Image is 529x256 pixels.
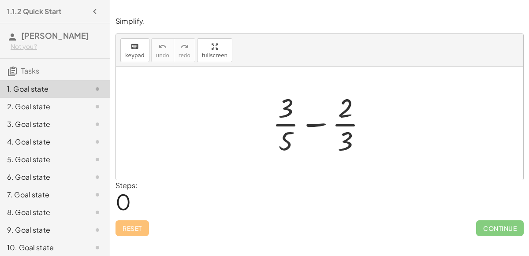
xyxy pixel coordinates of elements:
[115,16,524,26] p: Simplify.
[197,38,232,62] button: fullscreen
[158,41,167,52] i: undo
[92,225,103,235] i: Task not started.
[21,30,89,41] span: [PERSON_NAME]
[7,137,78,147] div: 4. Goal state
[92,154,103,165] i: Task not started.
[179,52,190,59] span: redo
[115,181,138,190] label: Steps:
[7,172,78,182] div: 6. Goal state
[92,189,103,200] i: Task not started.
[92,172,103,182] i: Task not started.
[130,41,139,52] i: keyboard
[120,38,149,62] button: keyboardkeypad
[151,38,174,62] button: undoundo
[7,242,78,253] div: 10. Goal state
[125,52,145,59] span: keypad
[21,66,39,75] span: Tasks
[92,84,103,94] i: Task not started.
[92,137,103,147] i: Task not started.
[7,101,78,112] div: 2. Goal state
[7,154,78,165] div: 5. Goal state
[7,225,78,235] div: 9. Goal state
[7,6,62,17] h4: 1.1.2 Quick Start
[7,119,78,130] div: 3. Goal state
[115,188,131,215] span: 0
[7,84,78,94] div: 1. Goal state
[11,42,103,51] div: Not you?
[156,52,169,59] span: undo
[92,242,103,253] i: Task not started.
[180,41,189,52] i: redo
[7,207,78,218] div: 8. Goal state
[92,101,103,112] i: Task not started.
[7,189,78,200] div: 7. Goal state
[202,52,227,59] span: fullscreen
[92,119,103,130] i: Task not started.
[174,38,195,62] button: redoredo
[92,207,103,218] i: Task not started.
